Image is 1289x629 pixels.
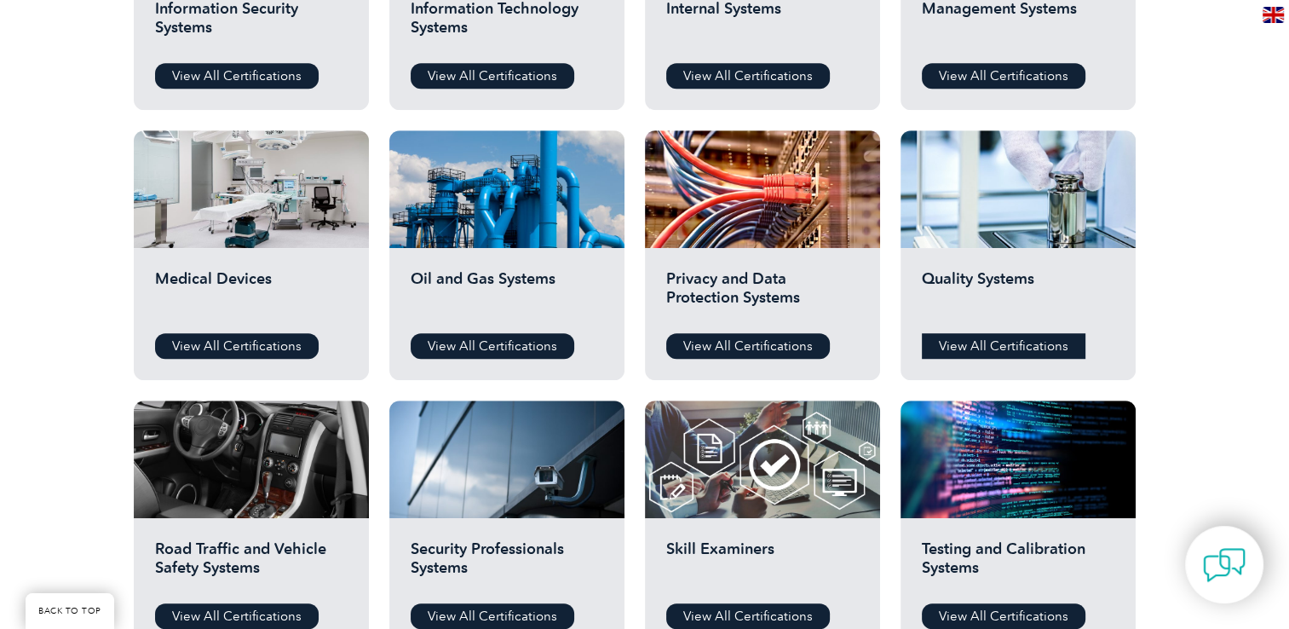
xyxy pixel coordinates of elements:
h2: Skill Examiners [666,540,859,591]
h2: Road Traffic and Vehicle Safety Systems [155,540,348,591]
img: contact-chat.png [1203,544,1246,586]
a: View All Certifications [922,603,1085,629]
a: View All Certifications [411,603,574,629]
h2: Privacy and Data Protection Systems [666,269,859,320]
h2: Oil and Gas Systems [411,269,603,320]
img: en [1263,7,1284,23]
h2: Security Professionals Systems [411,540,603,591]
a: View All Certifications [411,63,574,89]
a: View All Certifications [922,63,1085,89]
h2: Quality Systems [922,269,1114,320]
a: View All Certifications [922,333,1085,359]
a: View All Certifications [666,333,830,359]
h2: Medical Devices [155,269,348,320]
a: View All Certifications [411,333,574,359]
h2: Testing and Calibration Systems [922,540,1114,591]
a: View All Certifications [155,333,319,359]
a: View All Certifications [155,63,319,89]
a: BACK TO TOP [26,593,114,629]
a: View All Certifications [155,603,319,629]
a: View All Certifications [666,63,830,89]
a: View All Certifications [666,603,830,629]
